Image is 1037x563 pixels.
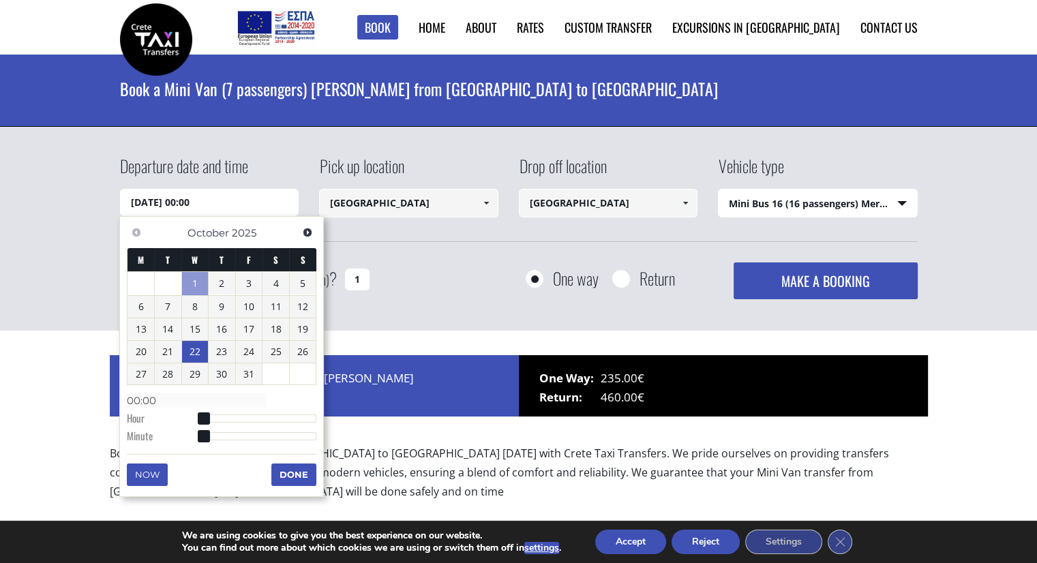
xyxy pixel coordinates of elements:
span: One Way: [539,369,601,388]
a: 12 [290,296,316,318]
a: 15 [182,318,209,340]
a: 6 [127,296,154,318]
a: Home [419,18,445,36]
button: Reject [672,530,740,554]
label: Return [640,270,675,287]
dt: Hour [127,411,202,429]
label: Drop off location [519,154,607,189]
a: 11 [262,296,289,318]
a: 31 [236,363,262,385]
a: Show All Items [475,189,497,217]
img: Crete Taxi Transfers | Book a Mini Van transfer from Chania city to Heraklion airport | Crete Tax... [120,3,192,76]
a: 23 [209,341,235,363]
a: 17 [236,318,262,340]
a: 13 [127,318,154,340]
p: Book a Mini Van transfer from [GEOGRAPHIC_DATA] to [GEOGRAPHIC_DATA] [DATE] with Crete Taxi Trans... [110,444,928,513]
button: settings [524,542,559,554]
a: 25 [262,341,289,363]
img: e-bannersEUERDF180X90.jpg [235,7,316,48]
span: Wednesday [192,253,198,267]
span: Mini Bus 16 (16 passengers) Mercedes Sprinter [719,189,917,218]
button: Close GDPR Cookie Banner [828,530,852,554]
a: 19 [290,318,316,340]
button: MAKE A BOOKING [734,262,917,299]
a: 26 [290,341,316,363]
a: 30 [209,363,235,385]
a: Contact us [860,18,918,36]
input: Select drop-off location [519,189,698,217]
div: 235.00€ 460.00€ [519,355,928,416]
span: Return: [539,388,601,407]
h1: Book a Mini Van (7 passengers) [PERSON_NAME] from [GEOGRAPHIC_DATA] to [GEOGRAPHIC_DATA] [120,55,918,123]
a: 3 [236,273,262,294]
a: Show All Items [674,189,697,217]
span: Friday [247,253,251,267]
a: 7 [155,296,181,318]
span: Next [302,227,313,238]
a: Book [357,15,398,40]
a: 21 [155,341,181,363]
span: Tuesday [166,253,170,267]
a: Crete Taxi Transfers | Book a Mini Van transfer from Chania city to Heraklion airport | Crete Tax... [120,31,192,45]
a: Previous [127,224,145,242]
button: Settings [745,530,822,554]
label: Vehicle type [718,154,784,189]
a: Rates [517,18,544,36]
a: Next [298,224,316,242]
a: 4 [262,273,289,294]
a: 22 [182,341,209,363]
a: 29 [182,363,209,385]
a: About [466,18,496,36]
p: You can find out more about which cookies we are using or switch them off in . [182,542,561,554]
a: 28 [155,363,181,385]
a: 14 [155,318,181,340]
span: October [187,226,229,239]
a: 9 [209,296,235,318]
span: Thursday [220,253,224,267]
a: 20 [127,341,154,363]
button: Done [271,463,316,485]
a: 8 [182,296,209,318]
a: Excursions in [GEOGRAPHIC_DATA] [672,18,840,36]
span: 2025 [232,226,256,239]
span: Saturday [273,253,278,267]
button: Now [127,463,168,485]
span: Previous [131,227,142,238]
a: 27 [127,363,154,385]
a: 16 [209,318,235,340]
label: One way [553,270,599,287]
dt: Minute [127,429,202,446]
a: 18 [262,318,289,340]
a: 2 [209,273,235,294]
label: Departure date and time [120,154,248,189]
a: 1 [182,272,209,295]
button: Accept [595,530,666,554]
a: 24 [236,341,262,363]
span: Monday [138,253,144,267]
span: Sunday [301,253,305,267]
p: We are using cookies to give you the best experience on our website. [182,530,561,542]
input: Select pickup location [319,189,498,217]
a: 10 [236,296,262,318]
a: Custom Transfer [565,18,652,36]
a: 5 [290,273,316,294]
label: Pick up location [319,154,404,189]
div: Price for 1 x Mini Van (7 passengers) [PERSON_NAME] [110,355,519,416]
